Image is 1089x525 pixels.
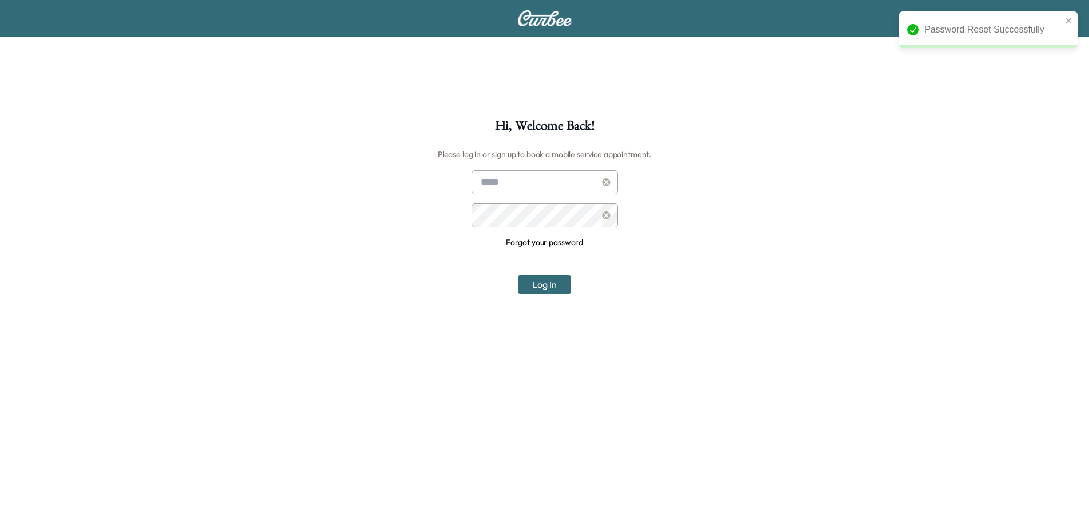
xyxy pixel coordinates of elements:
[518,275,571,294] button: Log In
[506,237,583,247] a: Forgot your password
[1065,16,1073,25] button: close
[517,10,572,26] img: Curbee Logo
[438,145,651,163] h6: Please log in or sign up to book a mobile service appointment.
[495,119,595,138] h1: Hi, Welcome Back!
[924,23,1062,37] div: Password Reset Successfully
